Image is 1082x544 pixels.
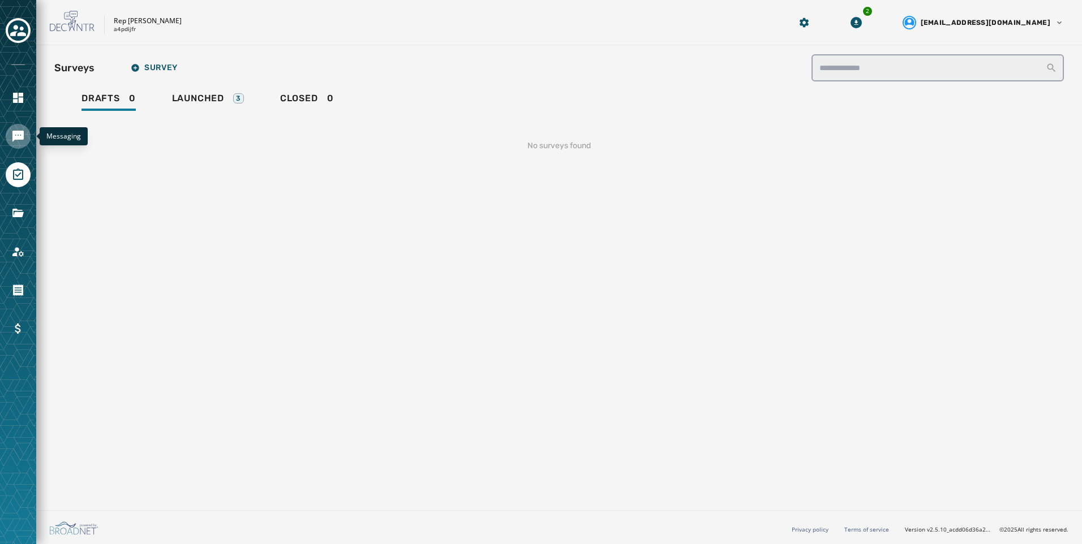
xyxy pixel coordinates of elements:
[81,93,120,104] span: Drafts
[6,85,31,110] a: Navigate to Home
[898,11,1068,34] button: User settings
[846,12,866,33] button: Download Menu
[862,6,873,17] div: 2
[792,525,828,533] a: Privacy policy
[114,25,136,34] p: a4pdijfr
[163,87,253,113] a: Launched3
[131,63,178,72] span: Survey
[271,87,343,113] a: Closed0
[280,93,334,111] div: 0
[40,127,88,145] div: Messaging
[999,525,1068,533] span: © 2025 All rights reserved.
[6,239,31,264] a: Navigate to Account
[6,278,31,303] a: Navigate to Orders
[172,93,224,104] span: Launched
[6,201,31,226] a: Navigate to Files
[233,93,244,103] div: 3
[81,93,136,111] div: 0
[72,87,145,113] a: Drafts0
[6,124,31,149] a: Navigate to Messaging
[114,16,182,25] p: Rep [PERSON_NAME]
[905,525,990,534] span: Version
[844,525,889,533] a: Terms of service
[54,60,95,76] h2: Surveys
[927,525,990,534] span: v2.5.10_acdd06d36a2d477687e21de5ea907d8c03850ae9
[280,93,318,104] span: Closed
[9,9,369,21] body: Rich Text Area
[54,122,1064,170] div: No surveys found
[794,12,814,33] button: Manage global settings
[6,316,31,341] a: Navigate to Billing
[122,57,187,79] button: Survey
[921,18,1050,27] span: [EMAIL_ADDRESS][DOMAIN_NAME]
[6,162,31,187] a: Navigate to Surveys
[6,18,31,43] button: Toggle account select drawer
